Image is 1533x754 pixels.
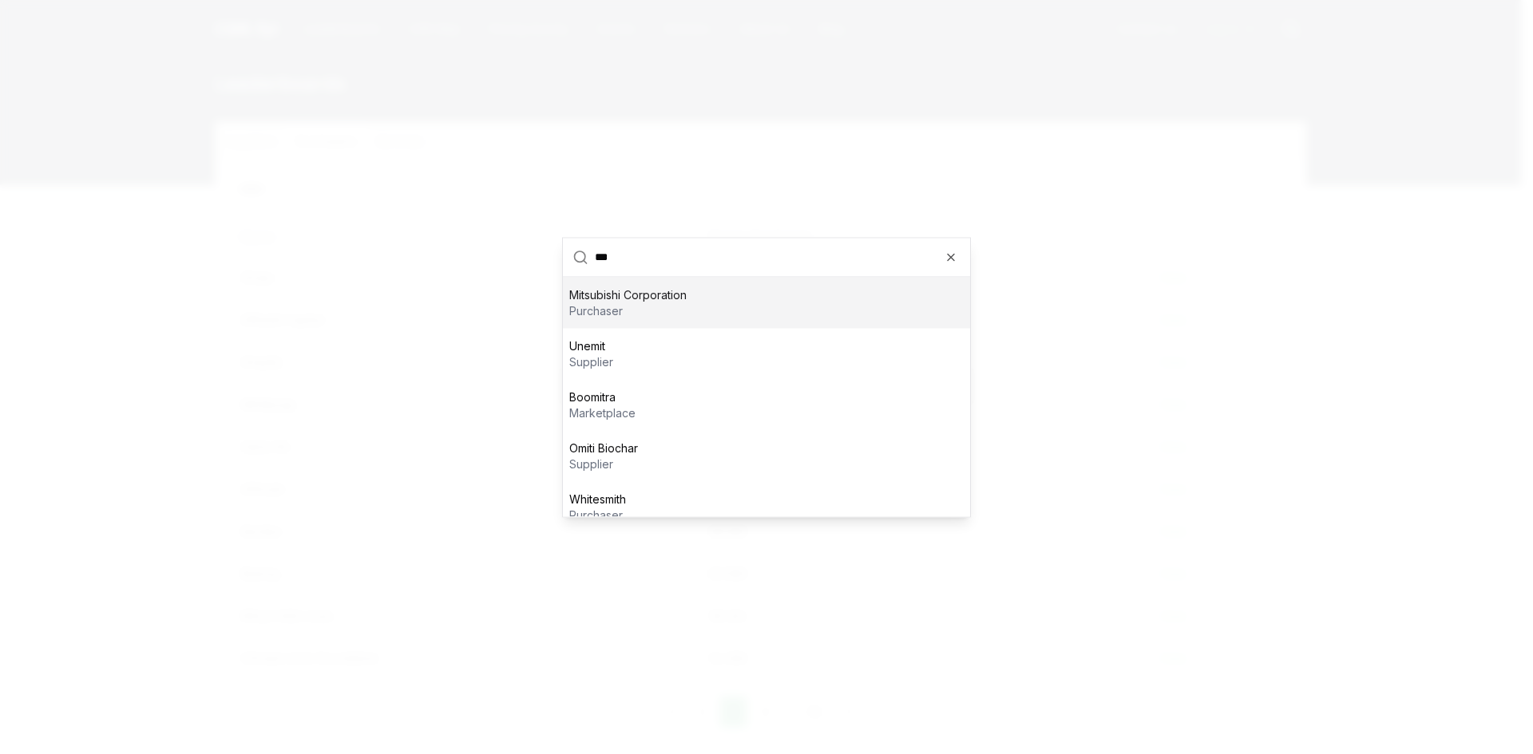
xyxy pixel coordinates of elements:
p: supplier [569,456,638,472]
p: purchaser [569,302,687,318]
p: purchaser [569,507,626,523]
p: Mitsubishi Corporation [569,286,687,302]
p: supplier [569,353,613,369]
p: Omiti Biochar [569,440,638,456]
p: marketplace [569,405,636,420]
p: Whitesmith [569,491,626,507]
p: Boomitra [569,389,636,405]
p: Unemit [569,338,613,353]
